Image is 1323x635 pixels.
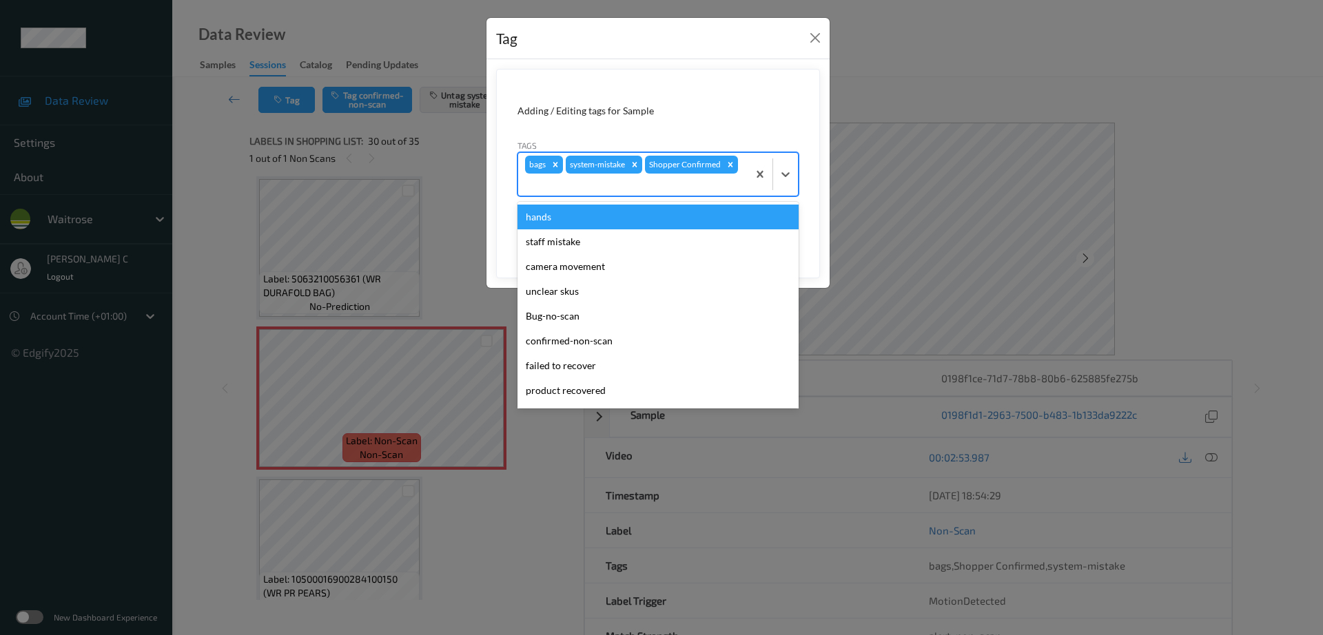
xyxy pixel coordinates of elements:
[517,378,799,403] div: product recovered
[517,205,799,229] div: hands
[517,353,799,378] div: failed to recover
[525,156,548,174] div: bags
[645,156,723,174] div: Shopper Confirmed
[517,104,799,118] div: Adding / Editing tags for Sample
[723,156,738,174] div: Remove Shopper Confirmed
[517,139,537,152] label: Tags
[517,229,799,254] div: staff mistake
[566,156,627,174] div: system-mistake
[517,403,799,428] div: recovered product
[517,329,799,353] div: confirmed-non-scan
[517,279,799,304] div: unclear skus
[496,28,517,50] div: Tag
[548,156,563,174] div: Remove bags
[517,254,799,279] div: camera movement
[517,304,799,329] div: Bug-no-scan
[806,28,825,48] button: Close
[627,156,642,174] div: Remove system-mistake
